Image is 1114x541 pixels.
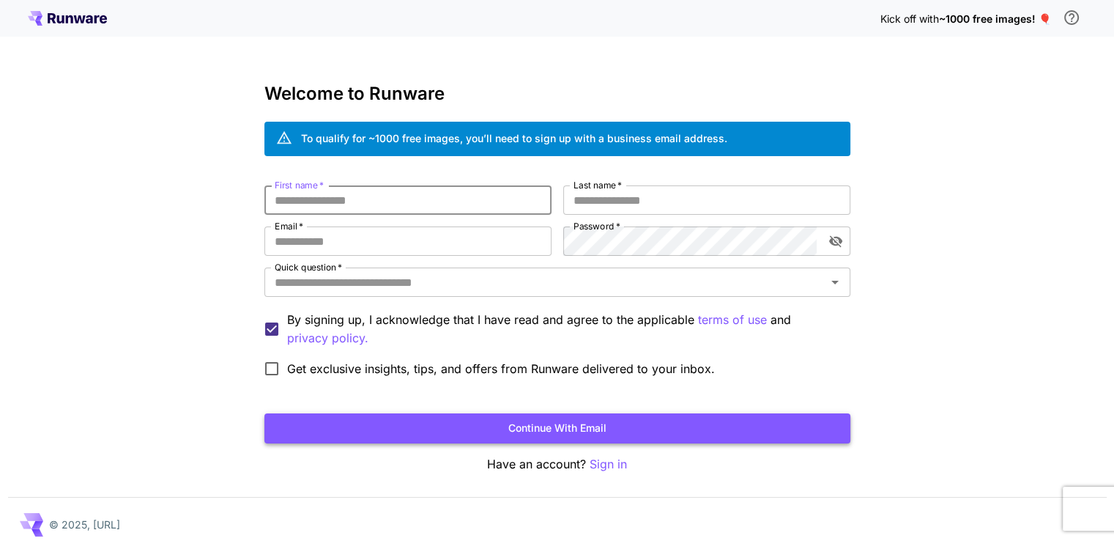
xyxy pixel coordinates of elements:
p: By signing up, I acknowledge that I have read and agree to the applicable and [287,311,839,347]
div: To qualify for ~1000 free images, you’ll need to sign up with a business email address. [301,130,727,146]
span: Kick off with [880,12,939,25]
button: In order to qualify for free credit, you need to sign up with a business email address and click ... [1057,3,1086,32]
button: toggle password visibility [822,228,849,254]
p: Have an account? [264,455,850,474]
label: Password [573,220,620,232]
p: terms of use [698,311,767,329]
p: © 2025, [URL] [49,517,120,532]
label: Quick question [275,261,342,273]
label: Email [275,220,303,232]
button: Open [825,272,845,292]
span: Get exclusive insights, tips, and offers from Runware delivered to your inbox. [287,360,715,378]
label: Last name [573,179,622,191]
button: By signing up, I acknowledge that I have read and agree to the applicable terms of use and [287,329,368,347]
button: By signing up, I acknowledge that I have read and agree to the applicable and privacy policy. [698,311,767,329]
p: privacy policy. [287,329,368,347]
button: Continue with email [264,413,850,444]
label: First name [275,179,324,191]
button: Sign in [590,455,627,474]
h3: Welcome to Runware [264,84,850,104]
span: ~1000 free images! 🎈 [939,12,1051,25]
